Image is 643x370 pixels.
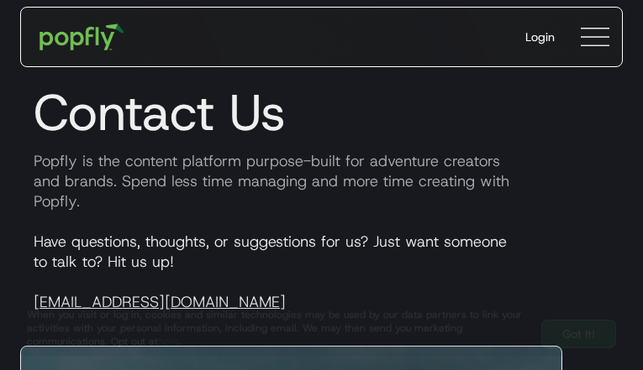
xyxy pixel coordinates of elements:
[27,308,528,348] div: When you visit or log in, cookies and similar technologies may be used by our data partners to li...
[20,232,623,312] p: Have questions, thoughts, or suggestions for us? Just want someone to talk to? Hit us up!
[512,15,568,59] a: Login
[525,29,555,45] div: Login
[158,335,179,348] a: here
[34,292,286,312] a: [EMAIL_ADDRESS][DOMAIN_NAME]
[541,320,616,348] a: Got It!
[28,12,136,62] a: home
[20,82,623,143] h1: Contact Us
[20,151,623,211] p: Popfly is the content platform purpose-built for adventure creators and brands. Spend less time m...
